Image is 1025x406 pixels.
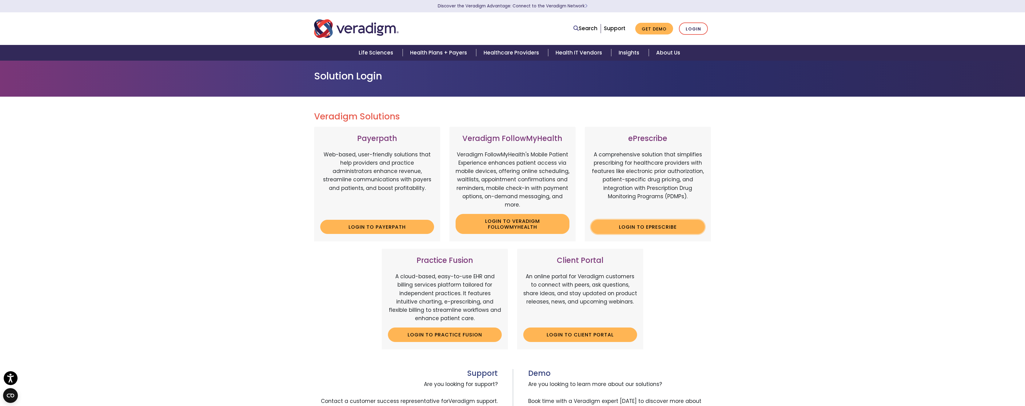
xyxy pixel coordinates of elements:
p: A cloud-based, easy-to-use EHR and billing services platform tailored for independent practices. ... [388,272,502,323]
a: Insights [611,45,648,61]
p: Veradigm FollowMyHealth's Mobile Patient Experience enhances patient access via mobile devices, o... [456,151,569,209]
h3: Client Portal [523,256,637,265]
span: Learn More [585,3,588,9]
p: A comprehensive solution that simplifies prescribing for healthcare providers with features like ... [591,151,705,215]
h3: Practice Fusion [388,256,502,265]
h3: Support [314,369,498,378]
a: Login to Payerpath [320,220,434,234]
span: Veradigm support. [449,397,498,405]
h3: ePrescribe [591,134,705,143]
h3: Demo [528,369,711,378]
a: Support [604,25,625,32]
a: Discover the Veradigm Advantage: Connect to the Veradigm NetworkLearn More [438,3,588,9]
a: Login [679,22,708,35]
a: Login to Client Portal [523,328,637,342]
a: Login to Practice Fusion [388,328,502,342]
button: Open CMP widget [3,388,18,403]
h1: Solution Login [314,70,711,82]
a: About Us [649,45,688,61]
a: Login to ePrescribe [591,220,705,234]
a: Search [573,24,597,33]
a: Life Sciences [351,45,402,61]
p: Web-based, user-friendly solutions that help providers and practice administrators enhance revenu... [320,151,434,215]
img: Veradigm logo [314,18,399,39]
a: Health Plans + Payers [403,45,476,61]
h2: Veradigm Solutions [314,111,711,122]
p: An online portal for Veradigm customers to connect with peers, ask questions, share ideas, and st... [523,272,637,323]
h3: Veradigm FollowMyHealth [456,134,569,143]
a: Healthcare Providers [476,45,548,61]
a: Get Demo [635,23,673,35]
h3: Payerpath [320,134,434,143]
a: Health IT Vendors [548,45,611,61]
a: Login to Veradigm FollowMyHealth [456,214,569,234]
